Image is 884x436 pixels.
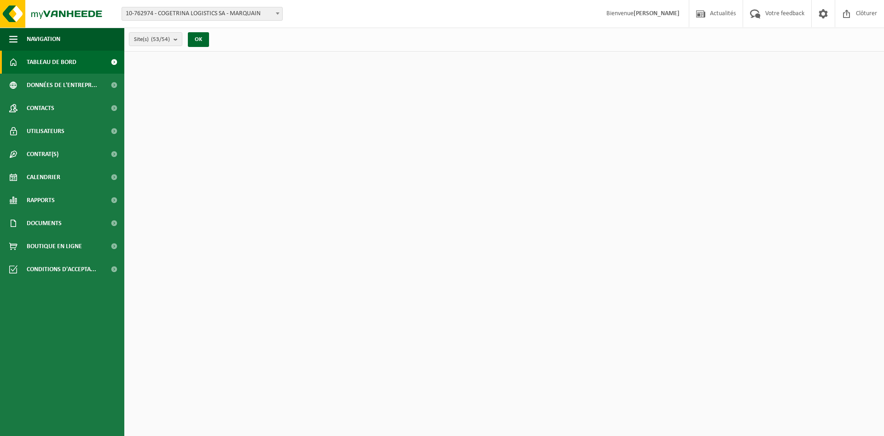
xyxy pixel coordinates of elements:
[27,28,60,51] span: Navigation
[129,32,182,46] button: Site(s)(53/54)
[27,235,82,258] span: Boutique en ligne
[27,258,96,281] span: Conditions d'accepta...
[27,166,60,189] span: Calendrier
[122,7,282,20] span: 10-762974 - COGETRINA LOGISTICS SA - MARQUAIN
[27,189,55,212] span: Rapports
[27,212,62,235] span: Documents
[27,51,76,74] span: Tableau de bord
[634,10,680,17] strong: [PERSON_NAME]
[134,33,170,47] span: Site(s)
[188,32,209,47] button: OK
[27,143,58,166] span: Contrat(s)
[27,120,64,143] span: Utilisateurs
[151,36,170,42] count: (53/54)
[27,74,97,97] span: Données de l'entrepr...
[27,97,54,120] span: Contacts
[122,7,283,21] span: 10-762974 - COGETRINA LOGISTICS SA - MARQUAIN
